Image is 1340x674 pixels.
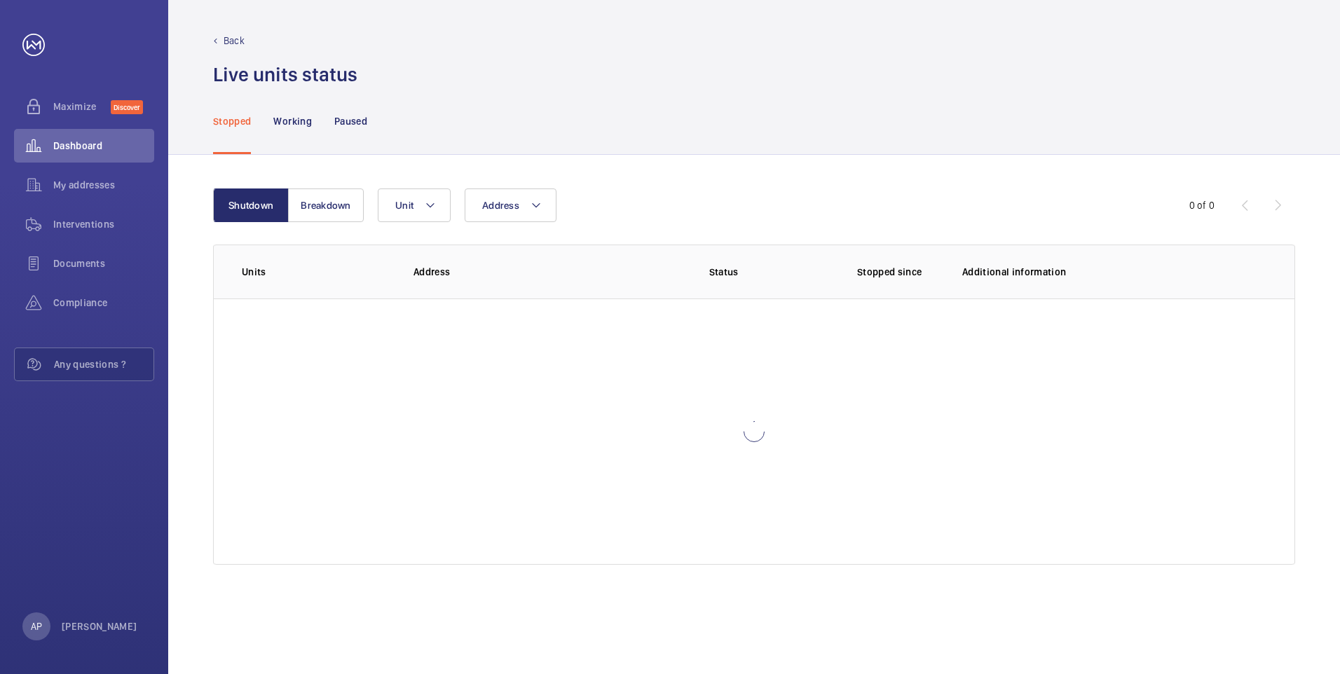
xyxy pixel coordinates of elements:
button: Breakdown [288,188,364,222]
p: AP [31,619,42,633]
span: Discover [111,100,143,114]
span: Compliance [53,296,154,310]
span: My addresses [53,178,154,192]
p: Units [242,265,391,279]
p: Back [224,34,245,48]
p: Address [413,265,613,279]
p: Stopped [213,114,251,128]
span: Maximize [53,99,111,114]
span: Unit [395,200,413,211]
p: Paused [334,114,367,128]
p: [PERSON_NAME] [62,619,137,633]
button: Address [465,188,556,222]
p: Additional information [962,265,1266,279]
button: Shutdown [213,188,289,222]
p: Working [273,114,311,128]
h1: Live units status [213,62,357,88]
span: Dashboard [53,139,154,153]
div: 0 of 0 [1189,198,1215,212]
p: Status [622,265,824,279]
span: Documents [53,256,154,270]
span: Address [482,200,519,211]
span: Interventions [53,217,154,231]
button: Unit [378,188,451,222]
span: Any questions ? [54,357,153,371]
p: Stopped since [857,265,940,279]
